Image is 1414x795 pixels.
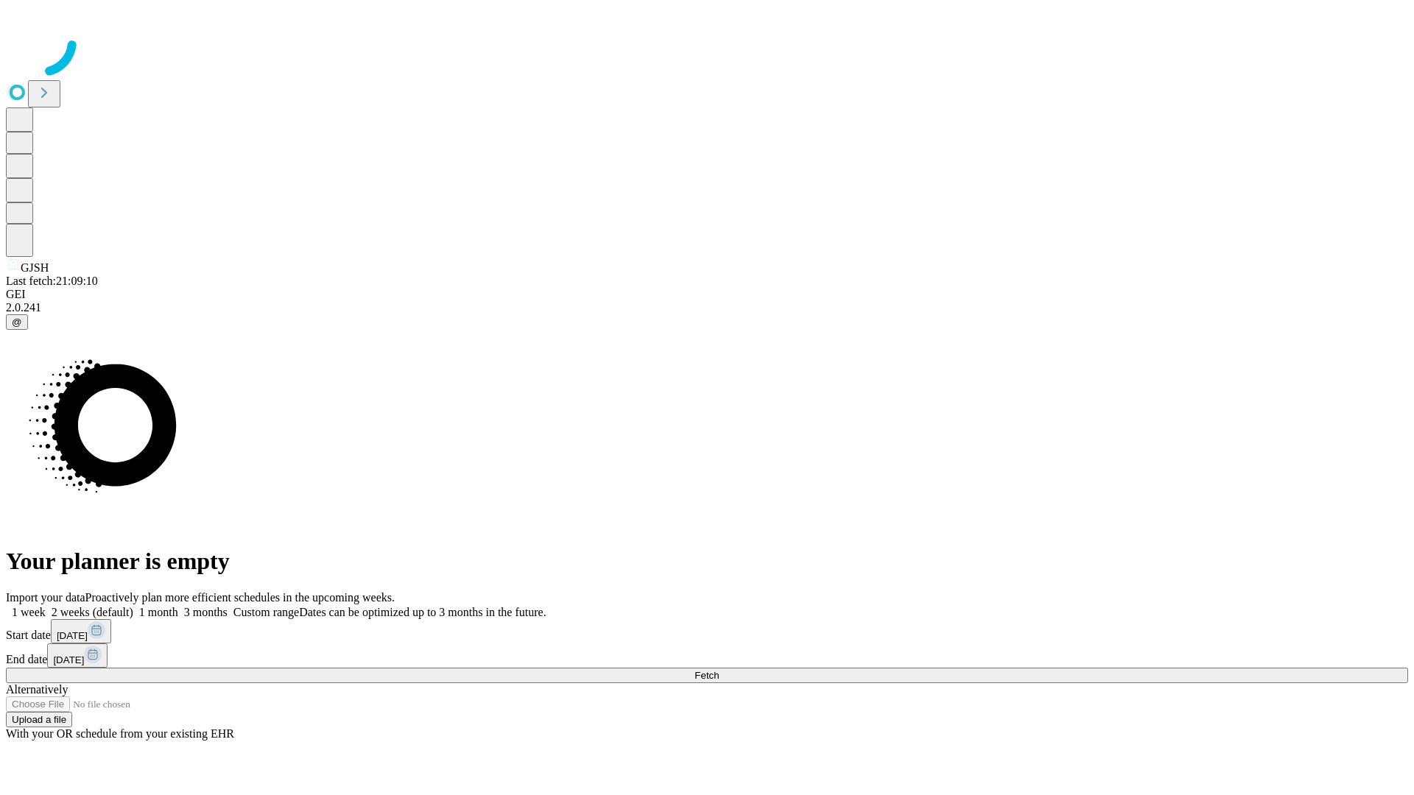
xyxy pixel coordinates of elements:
[6,619,1408,643] div: Start date
[57,630,88,641] span: [DATE]
[233,606,299,618] span: Custom range
[6,275,98,287] span: Last fetch: 21:09:10
[6,668,1408,683] button: Fetch
[184,606,228,618] span: 3 months
[6,301,1408,314] div: 2.0.241
[6,683,68,696] span: Alternatively
[12,317,22,328] span: @
[21,261,49,274] span: GJSH
[6,712,72,727] button: Upload a file
[6,591,85,604] span: Import your data
[139,606,178,618] span: 1 month
[299,606,546,618] span: Dates can be optimized up to 3 months in the future.
[6,643,1408,668] div: End date
[47,643,108,668] button: [DATE]
[85,591,395,604] span: Proactively plan more efficient schedules in the upcoming weeks.
[694,670,719,681] span: Fetch
[51,619,111,643] button: [DATE]
[53,654,84,665] span: [DATE]
[12,606,46,618] span: 1 week
[6,288,1408,301] div: GEI
[6,548,1408,575] h1: Your planner is empty
[6,727,234,740] span: With your OR schedule from your existing EHR
[6,314,28,330] button: @
[52,606,133,618] span: 2 weeks (default)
